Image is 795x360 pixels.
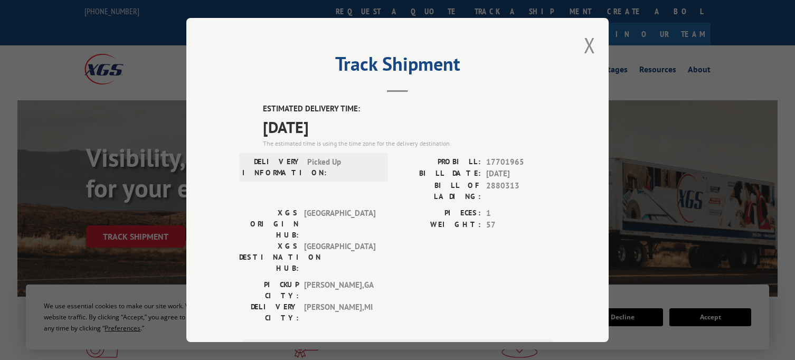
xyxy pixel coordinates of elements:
[397,219,481,231] label: WEIGHT:
[263,115,556,139] span: [DATE]
[486,219,556,231] span: 57
[486,207,556,220] span: 1
[307,156,378,178] span: Picked Up
[397,168,481,180] label: BILL DATE:
[486,156,556,168] span: 17701965
[486,180,556,202] span: 2880313
[397,156,481,168] label: PROBILL:
[263,139,556,148] div: The estimated time is using the time zone for the delivery destination.
[397,180,481,202] label: BILL OF LADING:
[242,156,302,178] label: DELIVERY INFORMATION:
[239,301,299,324] label: DELIVERY CITY:
[397,207,481,220] label: PIECES:
[486,168,556,180] span: [DATE]
[239,56,556,77] h2: Track Shipment
[304,241,375,274] span: [GEOGRAPHIC_DATA]
[584,31,595,59] button: Close modal
[239,241,299,274] label: XGS DESTINATION HUB:
[304,207,375,241] span: [GEOGRAPHIC_DATA]
[304,279,375,301] span: [PERSON_NAME] , GA
[239,207,299,241] label: XGS ORIGIN HUB:
[263,103,556,115] label: ESTIMATED DELIVERY TIME:
[304,301,375,324] span: [PERSON_NAME] , MI
[239,279,299,301] label: PICKUP CITY:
